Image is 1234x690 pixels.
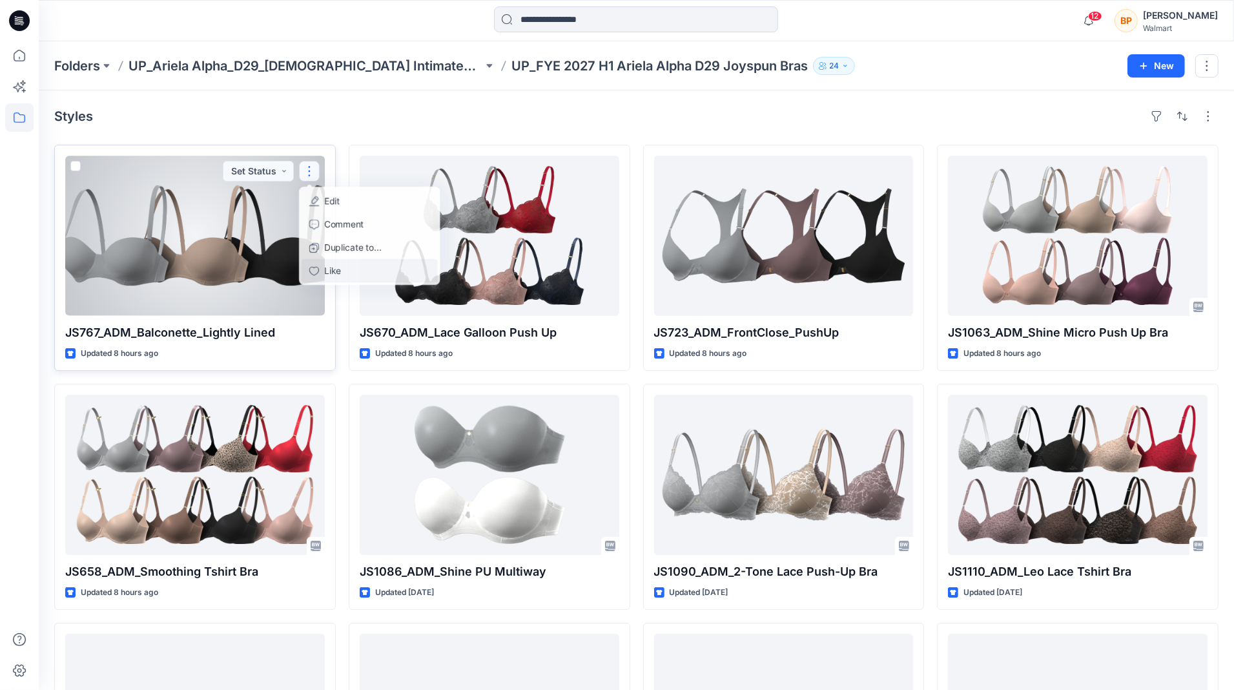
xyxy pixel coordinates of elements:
[948,395,1208,555] a: JS1110_ADM_Leo Lace Tshirt Bra
[360,395,619,555] a: JS1086_ADM_Shine PU Multiway
[65,395,325,555] a: JS658_ADM_Smoothing Tshirt Bra
[1127,54,1185,78] button: New
[81,586,158,600] p: Updated 8 hours ago
[829,59,839,73] p: 24
[81,347,158,361] p: Updated 8 hours ago
[360,156,619,316] a: JS670_ADM_Lace Galloon Push Up
[670,586,728,600] p: Updated [DATE]
[654,324,914,342] p: JS723_ADM_FrontClose_PushUp
[360,563,619,581] p: JS1086_ADM_Shine PU Multiway
[1143,8,1218,23] div: [PERSON_NAME]
[360,324,619,342] p: JS670_ADM_Lace Galloon Push Up
[948,324,1208,342] p: JS1063_ADM_Shine Micro Push Up Bra
[65,563,325,581] p: JS658_ADM_Smoothing Tshirt Bra
[54,57,100,75] a: Folders
[654,156,914,316] a: JS723_ADM_FrontClose_PushUp
[654,563,914,581] p: JS1090_ADM_2-Tone Lace Push-Up Bra
[324,264,341,277] p: Like
[65,324,325,342] p: JS767_ADM_Balconette_Lightly Lined
[324,218,364,231] p: Comment
[302,189,438,213] a: Edit
[670,347,747,361] p: Updated 8 hours ago
[1143,23,1218,33] div: Walmart
[129,57,483,75] a: UP_Ariela Alpha_D29_[DEMOGRAPHIC_DATA] Intimates - Joyspun
[375,347,453,361] p: Updated 8 hours ago
[1115,9,1138,32] div: BP
[963,347,1041,361] p: Updated 8 hours ago
[324,194,340,207] p: Edit
[654,395,914,555] a: JS1090_ADM_2-Tone Lace Push-Up Bra
[1088,11,1102,21] span: 12
[511,57,808,75] p: UP_FYE 2027 H1 Ariela Alpha D29 Joyspun Bras
[375,586,434,600] p: Updated [DATE]
[948,156,1208,316] a: JS1063_ADM_Shine Micro Push Up Bra
[813,57,855,75] button: 24
[324,241,382,254] p: Duplicate to...
[948,563,1208,581] p: JS1110_ADM_Leo Lace Tshirt Bra
[65,156,325,316] a: JS767_ADM_Balconette_Lightly Lined
[963,586,1022,600] p: Updated [DATE]
[54,109,93,124] h4: Styles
